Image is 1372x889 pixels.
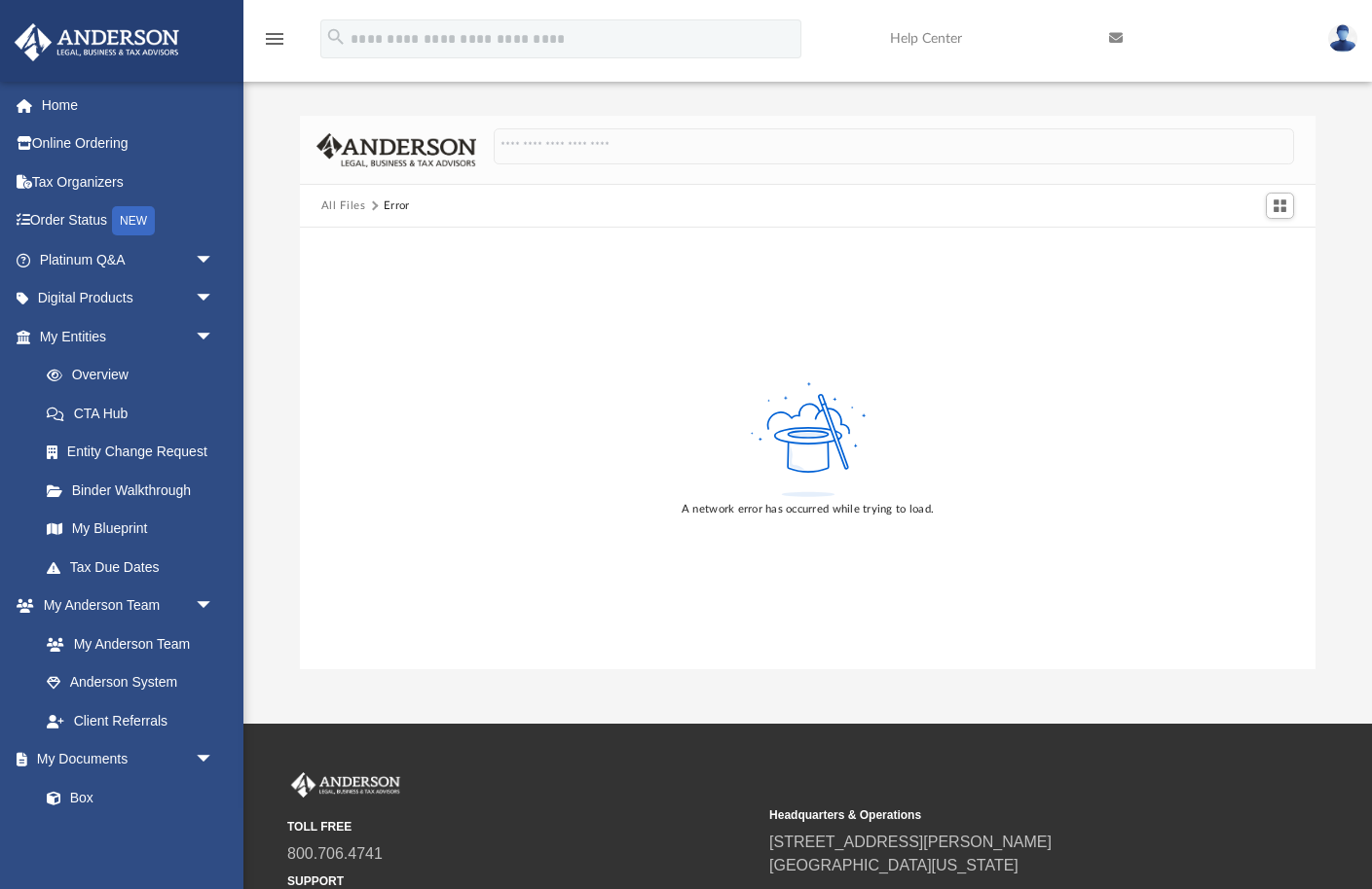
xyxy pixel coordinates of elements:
[14,162,243,201] a: Tax Organizers
[14,740,234,779] a: My Documentsarrow_drop_down
[494,128,1294,165] input: Search files and folders
[195,279,234,319] span: arrow_drop_down
[27,548,243,587] a: Tax Due Dates
[14,201,243,241] a: Order StatusNEW
[195,240,234,280] span: arrow_drop_down
[769,834,1052,850] a: [STREET_ADDRESS][PERSON_NAME]
[195,317,234,357] span: arrow_drop_down
[682,501,934,518] div: A network error has occurred while trying to load.
[1328,24,1357,53] img: User Pic
[27,433,243,472] a: Entity Change Request
[27,471,243,510] a: Binder Walkthrough
[27,624,224,663] a: My Anderson Team
[287,845,383,862] a: 800.706.4741
[27,701,234,740] a: Client Referrals
[27,778,224,817] a: Box
[325,26,347,48] i: search
[263,37,286,51] a: menu
[195,740,234,780] span: arrow_drop_down
[1266,193,1295,220] button: Switch to Grid View
[27,510,234,549] a: My Blueprint
[384,197,409,215] div: Error
[112,206,155,235] div: NEW
[14,240,243,279] a: Platinum Q&Aarrow_drop_down
[14,279,243,318] a: Digital Productsarrow_drop_down
[27,394,243,433] a: CTA Hub
[27,817,234,856] a: Meeting Minutes
[27,356,243,395] a: Overview
[287,772,404,798] img: Anderson Advisors Platinum Portal
[14,124,243,163] a: Online Ordering
[263,27,286,51] i: menu
[195,587,234,626] span: arrow_drop_down
[769,806,1238,824] small: Headquarters & Operations
[769,857,1019,873] a: [GEOGRAPHIC_DATA][US_STATE]
[27,663,234,702] a: Anderson System
[14,86,243,124] a: Home
[14,317,243,356] a: My Entitiesarrow_drop_down
[321,197,366,215] button: All Files
[287,818,756,836] small: TOLL FREE
[9,23,185,61] img: Anderson Advisors Platinum Portal
[14,587,234,625] a: My Anderson Teamarrow_drop_down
